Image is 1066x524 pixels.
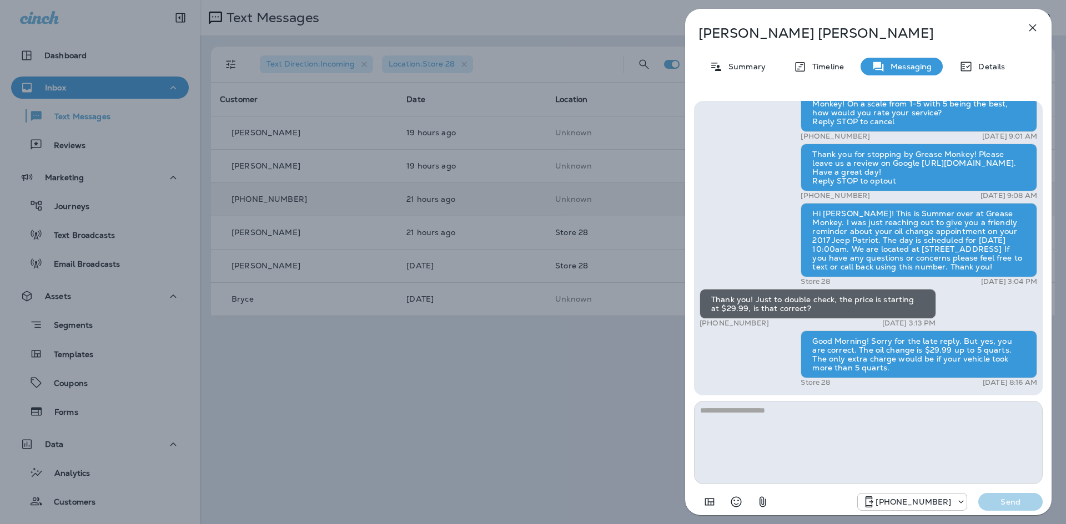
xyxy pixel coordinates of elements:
p: [PHONE_NUMBER] [801,191,870,200]
div: Thank you! Just to double check, the price is starting at $29.99, is that correct? [700,289,936,319]
div: Thank you for stopping by Grease Monkey! Please leave us a review on Google [URL][DOMAIN_NAME]. H... [801,144,1037,191]
p: [DATE] 3:04 PM [981,277,1037,286]
p: [PHONE_NUMBER] [801,132,870,141]
p: Messaging [885,62,932,71]
p: Timeline [807,62,844,71]
p: [DATE] 8:16 AM [983,378,1037,387]
div: Good Morning! Sorry for the late reply. But yes, you are correct. The oil change is $29.99 up to ... [801,330,1037,378]
p: [DATE] 9:01 AM [982,132,1037,141]
div: Hi [PERSON_NAME]! This is Summer over at Grease Monkey. I was just reaching out to give you a fri... [801,203,1037,277]
p: Summary [723,62,766,71]
p: Store 28 [801,378,830,387]
div: Hey [PERSON_NAME], thanks for stopping by Grease Monkey! On a scale from 1-5 with 5 being the bes... [801,84,1037,132]
div: +1 (208) 858-5823 [858,495,967,508]
p: Details [973,62,1005,71]
p: [DATE] 3:13 PM [882,319,936,328]
p: [PHONE_NUMBER] [700,319,769,328]
button: Add in a premade template [698,491,721,513]
button: Select an emoji [725,491,747,513]
p: [PERSON_NAME] [PERSON_NAME] [698,26,1002,41]
p: [PHONE_NUMBER] [876,497,951,506]
p: [DATE] 9:08 AM [980,191,1037,200]
p: Store 28 [801,277,830,286]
